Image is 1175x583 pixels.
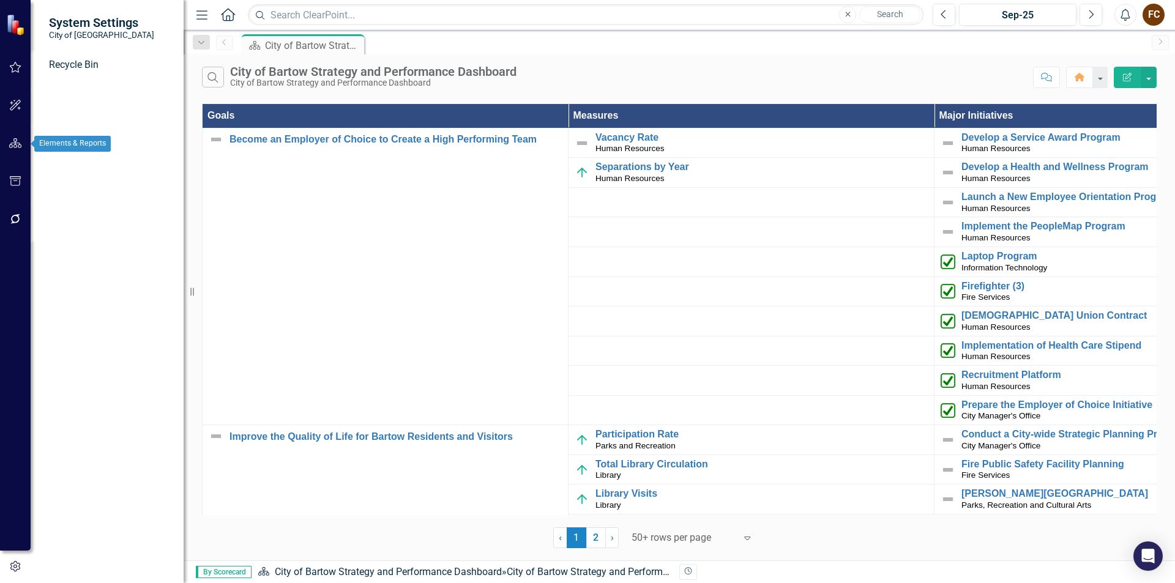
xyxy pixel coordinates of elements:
[941,343,955,358] img: Completed
[961,322,1031,332] span: Human Resources
[941,195,955,210] img: Not Defined
[961,500,1091,510] span: Parks, Recreation and Cultural Arts
[567,527,586,548] span: 1
[961,382,1031,391] span: Human Resources
[575,136,589,150] img: Not Defined
[575,165,589,180] img: On Target
[877,9,903,19] span: Search
[961,292,1010,302] span: Fire Services
[961,144,1031,153] span: Human Resources
[941,284,955,299] img: Completed
[941,433,955,447] img: Not Defined
[196,566,252,578] span: By Scorecard
[209,429,223,444] img: Not Defined
[961,411,1040,420] span: City Manager's Office
[595,441,676,450] span: Parks and Recreation
[941,373,955,388] img: Completed
[49,58,171,72] a: Recycle Bin
[961,441,1040,450] span: City Manager's Office
[209,132,223,147] img: Not Defined
[961,233,1031,242] span: Human Resources
[595,144,665,153] span: Human Resources
[575,433,589,447] img: On Target
[941,136,955,150] img: Not Defined
[595,174,665,183] span: Human Resources
[575,492,589,507] img: On Target
[230,78,517,87] div: City of Bartow Strategy and Performance Dashboard
[611,532,614,543] span: ›
[595,488,928,499] a: Library Visits
[941,462,955,477] img: Not Defined
[595,470,621,480] span: Library
[595,132,928,143] a: Vacancy Rate
[229,431,562,442] a: Improve the Quality of Life for Bartow Residents and Visitors
[941,492,955,507] img: Not Defined
[258,565,670,579] div: »
[595,162,928,173] a: Separations by Year
[275,566,502,577] a: City of Bartow Strategy and Performance Dashboard
[595,459,928,470] a: Total Library Circulation
[230,65,517,78] div: City of Bartow Strategy and Performance Dashboard
[203,128,569,425] td: Double-Click to Edit Right Click for Context Menu
[941,254,955,269] img: Completed
[961,174,1031,183] span: Human Resources
[963,8,1072,23] div: Sep-25
[961,263,1047,272] span: Information Technology
[595,500,621,510] span: Library
[586,527,606,548] a: 2
[961,204,1031,213] span: Human Resources
[265,38,361,53] div: City of Bartow Strategy and Performance Dashboard
[941,165,955,180] img: Not Defined
[1133,541,1163,571] div: Open Intercom Messenger
[859,6,920,23] button: Search
[507,566,734,577] div: City of Bartow Strategy and Performance Dashboard
[559,532,562,543] span: ‹
[575,462,589,477] img: On Target
[941,314,955,329] img: Completed
[959,4,1076,26] button: Sep-25
[229,134,562,145] a: Become an Employer of Choice to Create a High Performing Team
[941,225,955,239] img: Not Defined
[941,403,955,418] img: Completed
[961,470,1010,480] span: Fire Services
[49,30,154,40] small: City of [GEOGRAPHIC_DATA]
[961,352,1031,361] span: Human Resources
[34,136,111,152] div: Elements & Reports
[1143,4,1165,26] button: FC
[49,15,154,30] span: System Settings
[595,429,928,440] a: Participation Rate
[6,14,28,35] img: ClearPoint Strategy
[248,4,923,26] input: Search ClearPoint...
